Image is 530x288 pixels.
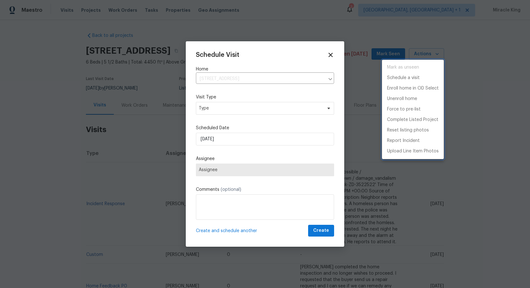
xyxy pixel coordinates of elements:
p: Force to pre-list [387,106,421,113]
p: Complete Listed Project [387,117,438,123]
p: Schedule a visit [387,75,420,81]
p: Report Incident [387,137,420,144]
p: Unenroll home [387,96,417,102]
p: Enroll home in OD Select [387,85,439,92]
p: Upload Line Item Photos [387,148,439,155]
p: Reset listing photos [387,127,429,134]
